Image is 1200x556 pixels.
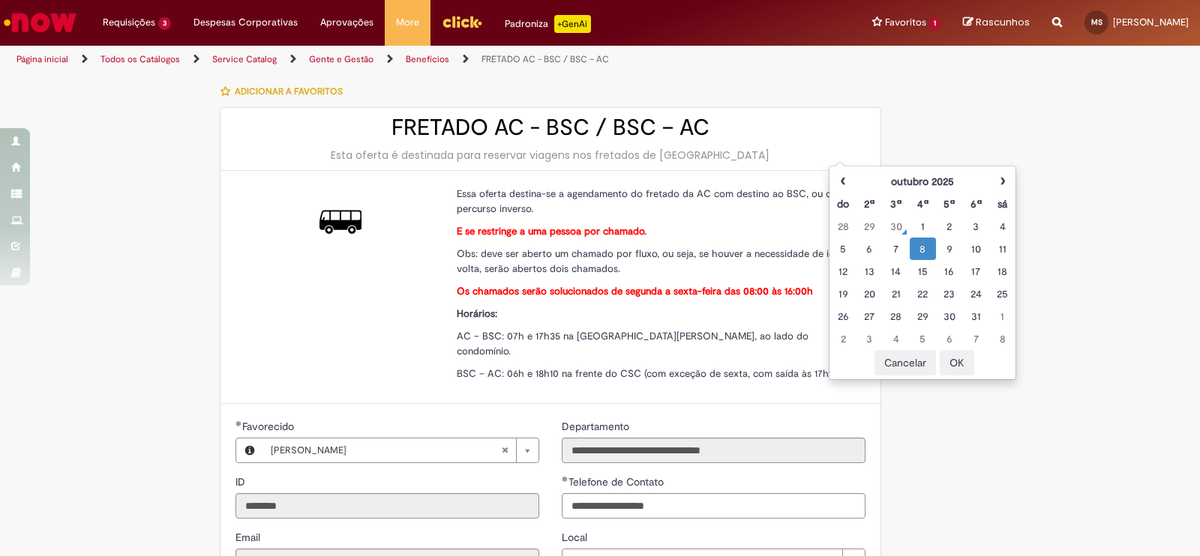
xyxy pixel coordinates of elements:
div: 15 October 2025 Wednesday [913,264,932,279]
span: Aprovações [320,15,373,30]
div: 08 October 2025 Wednesday foi selecionado [913,241,932,256]
span: Somente leitura - ID [235,475,248,489]
div: 02 November 2025 Sunday [833,331,852,346]
div: 14 October 2025 Tuesday [886,264,905,279]
div: Padroniza [505,15,591,33]
div: 29 September 2025 Monday [860,219,879,234]
div: 07 November 2025 Friday [966,331,985,346]
a: Página inicial [16,53,68,65]
img: ServiceNow [1,7,79,37]
label: Somente leitura - Email [235,530,263,545]
div: 06 November 2025 Thursday [940,331,958,346]
div: 18 October 2025 Saturday [993,264,1012,279]
div: 24 October 2025 Friday [966,286,985,301]
span: Obs: deve ser aberto um chamado por fluxo, ou seja, se houver a necessidade de ida e volta, serão... [457,247,848,275]
div: 13 October 2025 Monday [860,264,879,279]
div: 11 October 2025 Saturday [993,241,1012,256]
input: Telefone de Contato [562,493,865,519]
th: Quarta-feira [910,193,936,215]
span: MS [1091,17,1102,27]
span: AC – BSC: 07h e 17h35 na [GEOGRAPHIC_DATA][PERSON_NAME], ao lado do condomínio. [457,330,808,357]
th: Domingo [829,193,856,215]
span: Favoritos [885,15,926,30]
a: Gente e Gestão [309,53,373,65]
span: 3 [158,17,171,30]
th: outubro 2025. Alternar mês [856,170,989,193]
img: click_logo_yellow_360x200.png [442,10,482,33]
th: Segunda-feira [856,193,883,215]
div: 20 October 2025 Monday [860,286,879,301]
ul: Trilhas de página [11,46,789,73]
a: Benefícios [406,53,449,65]
div: 27 October 2025 Monday [860,309,879,324]
h2: FRETADO AC - BSC / BSC – AC [235,115,865,140]
th: Mês anterior [829,170,856,193]
div: 06 October 2025 Monday [860,241,879,256]
span: Requisições [103,15,155,30]
div: 01 October 2025 Wednesday [913,219,932,234]
div: 28 September 2025 Sunday [833,219,852,234]
span: BSC – AC: 06h e 18h10 na frente do CSC (com exceção de sexta, com saída às 17h10) [457,367,841,380]
div: 05 November 2025 Wednesday [913,331,932,346]
th: Terça-feira [883,193,909,215]
div: 28 October 2025 Tuesday [886,309,905,324]
button: Cancelar [874,350,936,375]
div: 23 October 2025 Thursday [940,286,958,301]
span: More [396,15,419,30]
th: Próximo mês [989,170,1015,193]
div: 29 October 2025 Wednesday [913,309,932,324]
div: 12 October 2025 Sunday [833,264,852,279]
div: 30 September 2025 Tuesday [886,219,905,234]
div: 16 October 2025 Thursday [940,264,958,279]
span: Adicionar a Favoritos [235,85,343,97]
input: ID [235,493,539,519]
span: Essa oferta destina-se a agendamento do fretado da AC com destino ao BSC, ou o percurso inverso. [457,187,832,215]
a: FRETADO AC - BSC / BSC – AC [481,53,609,65]
span: Somente leitura - Departamento [562,420,632,433]
div: 31 October 2025 Friday [966,309,985,324]
abbr: Limpar campo Favorecido [493,438,516,462]
a: [PERSON_NAME]Limpar campo Favorecido [263,438,538,462]
div: 03 November 2025 Monday [860,331,879,346]
span: Telefone de Contato [568,475,667,489]
div: 01 November 2025 Saturday [993,309,1012,324]
strong: Horários: [457,307,497,320]
div: 08 November 2025 Saturday [993,331,1012,346]
div: 22 October 2025 Wednesday [913,286,932,301]
strong: Os chamados serão solucionados de segunda a sexta-feira das 08:00 às 16:00h [457,285,813,297]
span: Obrigatório Preenchido [562,476,568,482]
div: 07 October 2025 Tuesday [886,241,905,256]
div: 02 October 2025 Thursday [940,219,958,234]
span: Local [562,531,590,544]
div: 25 October 2025 Saturday [993,286,1012,301]
div: 10 October 2025 Friday [966,241,985,256]
span: [PERSON_NAME] [1113,16,1189,28]
a: Todos os Catálogos [100,53,180,65]
th: Quinta-feira [936,193,962,215]
button: OK [940,350,974,375]
div: 04 October 2025 Saturday [993,219,1012,234]
div: 30 October 2025 Thursday [940,309,958,324]
strong: E se restringe a uma pessoa por chamado. [457,225,646,238]
label: Somente leitura - Departamento [562,419,632,434]
label: Somente leitura - ID [235,474,248,489]
div: 09 October 2025 Thursday [940,241,958,256]
div: 03 October 2025 Friday [966,219,985,234]
input: Departamento [562,438,865,463]
div: 17 October 2025 Friday [966,264,985,279]
div: Escolher data [829,166,1016,380]
span: Somente leitura - Email [235,531,263,544]
span: Necessários - Favorecido [242,420,297,433]
div: Esta oferta é destinada para reservar viagens nos fretados de [GEOGRAPHIC_DATA] [235,148,865,163]
span: Despesas Corporativas [193,15,298,30]
span: [PERSON_NAME] [271,438,501,462]
p: +GenAi [554,15,591,33]
div: 19 October 2025 Sunday [833,286,852,301]
div: 21 October 2025 Tuesday [886,286,905,301]
img: FRETADO AC - BSC / BSC – AC [319,201,361,243]
span: Obrigatório Preenchido [235,420,242,426]
button: Favorecido, Visualizar este registro Marcio Colares Sousa [236,438,263,462]
div: 04 November 2025 Tuesday [886,331,905,346]
a: Service Catalog [212,53,277,65]
button: Adicionar a Favoritos [220,76,351,107]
